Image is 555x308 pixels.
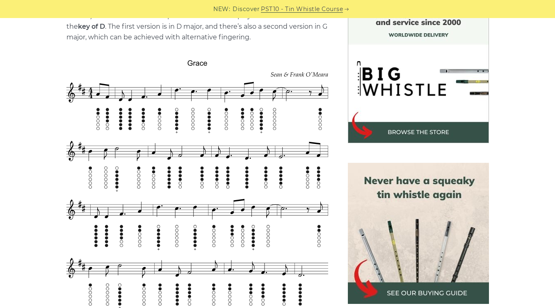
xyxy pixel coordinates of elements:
img: BigWhistle Tin Whistle Store [348,2,489,143]
span: NEW: [213,5,230,14]
span: Discover [233,5,260,14]
img: tin whistle buying guide [348,163,489,304]
a: PST10 - Tin Whistle Course [261,5,343,14]
strong: key of D [78,23,105,30]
